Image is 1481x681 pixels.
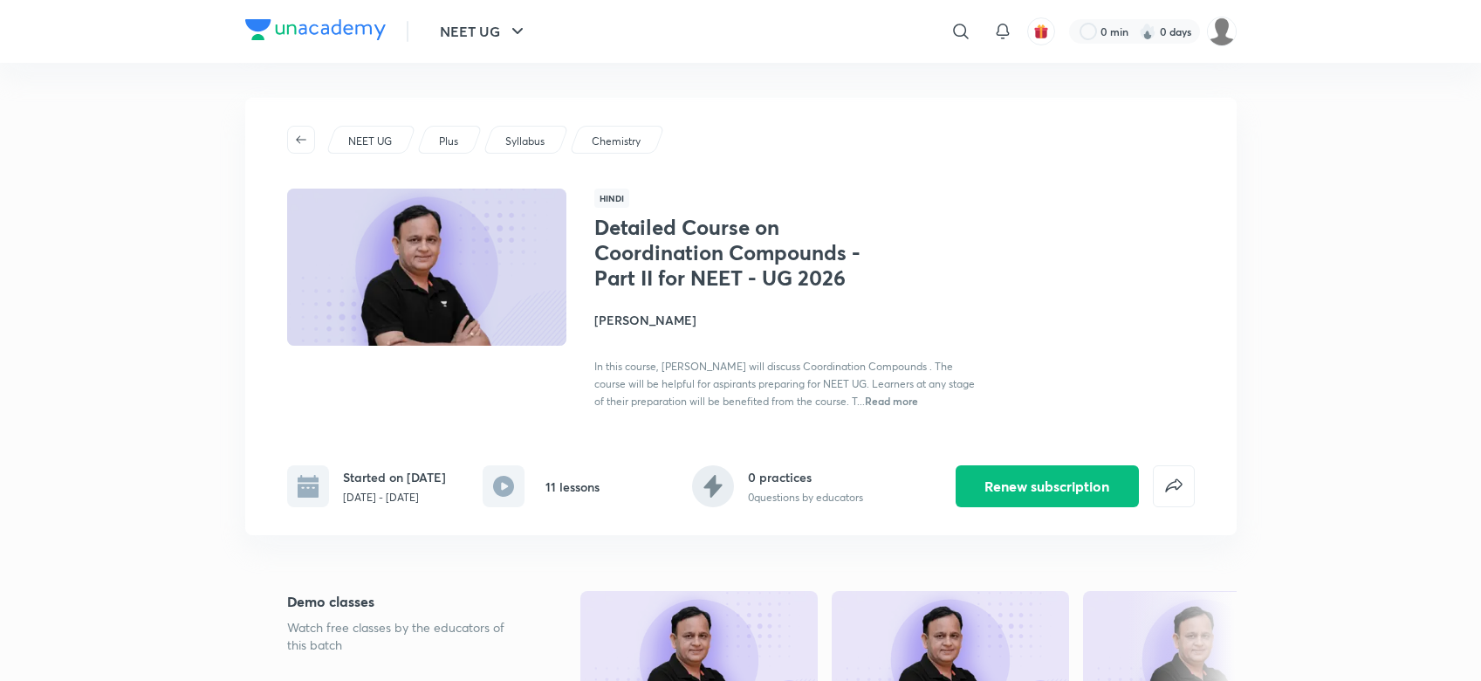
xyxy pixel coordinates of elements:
p: 0 questions by educators [748,490,863,506]
h6: 0 practices [748,468,863,486]
img: Shahrukh Ansari [1207,17,1237,46]
button: Renew subscription [956,465,1139,507]
a: Chemistry [588,134,643,149]
button: NEET UG [429,14,538,49]
h5: Demo classes [287,591,525,612]
a: Company Logo [245,19,386,45]
a: Syllabus [502,134,547,149]
p: Plus [439,134,458,149]
p: [DATE] - [DATE] [343,490,446,506]
h1: Detailed Course on Coordination Compounds - Part II for NEET - UG 2026 [594,215,880,290]
p: Syllabus [505,134,545,149]
a: NEET UG [345,134,394,149]
h6: 11 lessons [545,478,600,496]
button: avatar [1027,17,1055,45]
img: avatar [1033,24,1049,39]
img: Thumbnail [284,187,568,347]
h4: [PERSON_NAME] [594,311,985,329]
span: Read more [865,394,918,408]
span: Hindi [594,189,629,208]
p: Chemistry [592,134,641,149]
a: Plus [435,134,461,149]
p: NEET UG [348,134,392,149]
span: In this course, [PERSON_NAME] will discuss Coordination Compounds . The course will be helpful fo... [594,360,975,408]
h6: Started on [DATE] [343,468,446,486]
button: false [1153,465,1195,507]
img: streak [1139,23,1156,40]
p: Watch free classes by the educators of this batch [287,619,525,654]
img: Company Logo [245,19,386,40]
